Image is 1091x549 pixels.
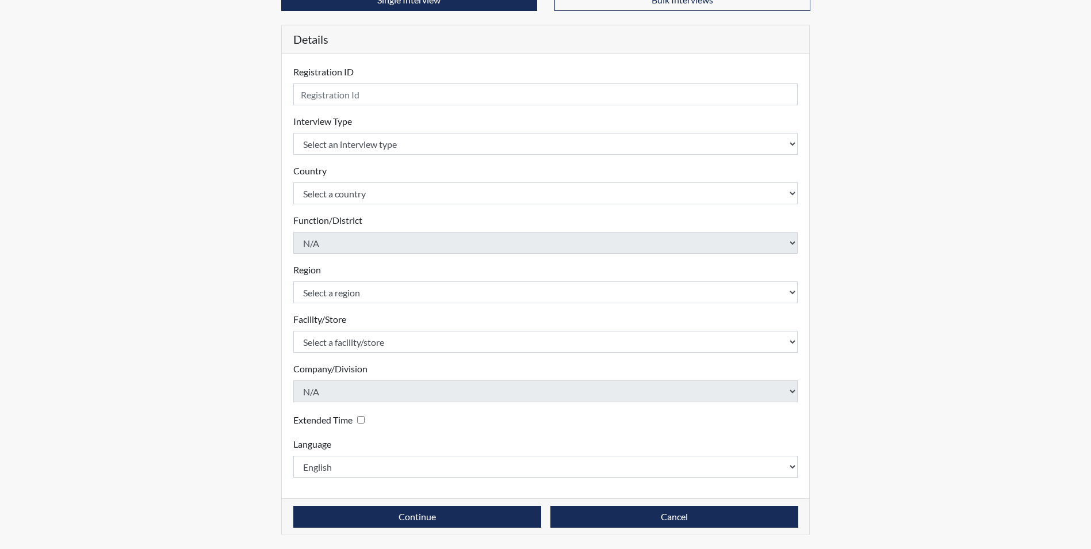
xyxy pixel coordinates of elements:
[293,506,541,528] button: Continue
[293,263,321,277] label: Region
[293,65,354,79] label: Registration ID
[293,213,362,227] label: Function/District
[293,312,346,326] label: Facility/Store
[293,83,798,105] input: Insert a Registration ID, which needs to be a unique alphanumeric value for each interviewee
[293,362,368,376] label: Company/Division
[293,437,331,451] label: Language
[293,411,369,428] div: Checking this box will provide the interviewee with an accomodation of extra time to answer each ...
[550,506,798,528] button: Cancel
[293,115,352,128] label: Interview Type
[282,25,810,54] h5: Details
[293,413,353,427] label: Extended Time
[293,164,327,178] label: Country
